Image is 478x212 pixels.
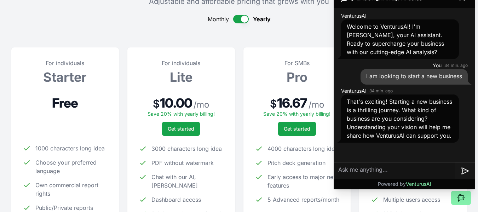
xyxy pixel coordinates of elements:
span: Choose your preferred language [35,158,108,175]
span: PDF without watermark [151,159,214,167]
span: Welcome to VenturusAI! I'm [PERSON_NAME], your AI assistant. Ready to supercharge your business w... [347,23,444,56]
span: Chat with our AI, [PERSON_NAME] [151,173,224,190]
span: Monthly [208,15,229,23]
span: I am looking to start a new business [366,73,462,80]
span: You [433,62,442,69]
span: 16.67 [277,96,307,110]
span: / mo [309,99,324,110]
p: For individuals [139,59,224,67]
span: VenturusAI [341,87,367,94]
span: Dashboard access [151,195,201,204]
span: Own commercial report rights [35,181,108,198]
span: 5 Advanced reports/month [267,195,339,204]
p: Powered by [378,181,431,188]
span: $ [270,97,277,110]
span: That's exciting! Starting a new business is a thrilling journey. What kind of business are you co... [347,98,452,139]
span: Get started [284,125,310,132]
h3: Pro [255,70,340,84]
span: Save 20% with yearly billing! [148,111,215,117]
button: Get started [162,122,200,136]
span: Yearly [253,15,271,23]
span: / mo [194,99,209,110]
button: Get started [278,122,316,136]
span: VenturusAI [406,181,431,187]
span: Public/Private reports [35,204,93,212]
time: 34 min. ago [369,88,393,94]
span: Multiple users access [383,195,440,204]
span: $ [153,97,160,110]
p: For SMBs [255,59,340,67]
h3: Starter [23,70,108,84]
span: 1000 characters long idea [35,144,105,153]
span: Save 20% with yearly billing! [263,111,330,117]
span: Free [52,96,78,110]
span: 4000 characters long idea [267,144,338,153]
h3: Lite [139,70,224,84]
span: VenturusAI [341,12,367,19]
p: For individuals [23,59,108,67]
span: Pitch deck generation [267,159,326,167]
time: 34 min. ago [444,63,468,68]
span: Get started [168,125,194,132]
span: Early access to major new features [267,173,340,190]
span: 3000 characters long idea [151,144,222,153]
span: 10.00 [160,96,192,110]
